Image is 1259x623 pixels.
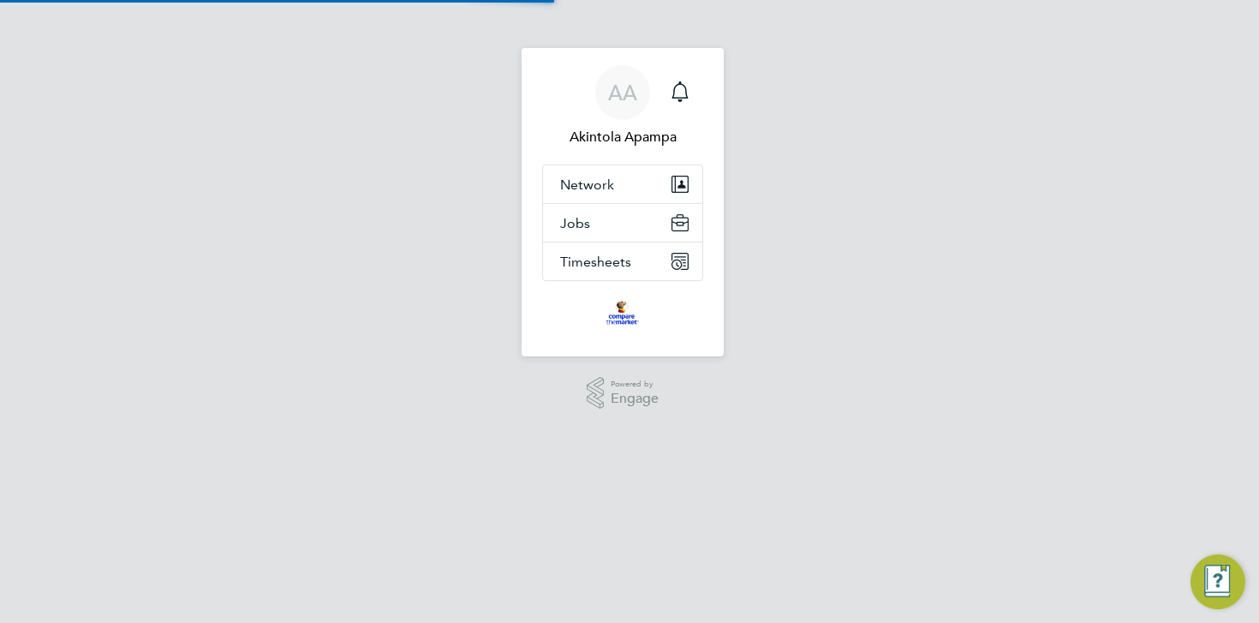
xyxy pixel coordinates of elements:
a: Go to home page [542,298,703,326]
span: Akintola Apampa [542,127,703,147]
button: Timesheets [543,243,702,280]
span: Engage [611,392,659,406]
span: Jobs [560,215,590,231]
img: bglgroup-logo-retina.png [606,298,638,326]
button: Jobs [543,204,702,242]
span: Network [560,177,614,193]
nav: Main navigation [522,48,724,356]
span: Powered by [611,377,659,392]
button: Network [543,165,702,203]
a: Powered byEngage [587,377,659,410]
button: Engage Resource Center [1190,554,1245,609]
span: AA [608,81,637,104]
span: Timesheets [560,254,631,270]
a: AAAkintola Apampa [542,65,703,147]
